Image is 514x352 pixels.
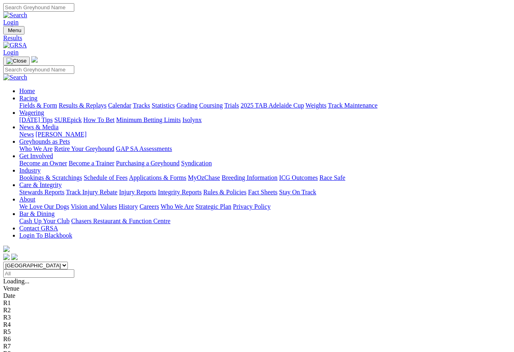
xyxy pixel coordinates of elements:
a: Become a Trainer [69,160,114,167]
a: 2025 TAB Adelaide Cup [241,102,304,109]
a: Industry [19,167,41,174]
a: Minimum Betting Limits [116,116,181,123]
a: Isolynx [182,116,202,123]
a: Applications & Forms [129,174,186,181]
a: Calendar [108,102,131,109]
a: Purchasing a Greyhound [116,160,179,167]
a: Results [3,35,511,42]
a: Track Maintenance [328,102,377,109]
a: Fields & Form [19,102,57,109]
a: Statistics [152,102,175,109]
div: Wagering [19,116,511,124]
a: Strategic Plan [196,203,231,210]
a: Rules & Policies [203,189,247,195]
a: Stay On Track [279,189,316,195]
div: R5 [3,328,511,336]
a: Become an Owner [19,160,67,167]
a: Coursing [199,102,223,109]
input: Select date [3,269,74,278]
div: R6 [3,336,511,343]
a: Greyhounds as Pets [19,138,70,145]
span: Menu [8,27,21,33]
a: Care & Integrity [19,181,62,188]
a: Get Involved [19,153,53,159]
a: ICG Outcomes [279,174,318,181]
button: Toggle navigation [3,57,30,65]
div: About [19,203,511,210]
a: Track Injury Rebate [66,189,117,195]
div: R2 [3,307,511,314]
a: Who We Are [19,145,53,152]
a: Wagering [19,109,44,116]
a: Integrity Reports [158,189,202,195]
a: MyOzChase [188,174,220,181]
a: Syndication [181,160,212,167]
div: Racing [19,102,511,109]
a: Who We Are [161,203,194,210]
div: Date [3,292,511,299]
a: We Love Our Dogs [19,203,69,210]
a: [DATE] Tips [19,116,53,123]
div: Greyhounds as Pets [19,145,511,153]
a: Bar & Dining [19,210,55,217]
a: Tracks [133,102,150,109]
div: Get Involved [19,160,511,167]
a: How To Bet [84,116,115,123]
a: Bookings & Scratchings [19,174,82,181]
button: Toggle navigation [3,26,24,35]
a: [PERSON_NAME] [35,131,86,138]
a: Login [3,49,18,56]
a: About [19,196,35,203]
div: News & Media [19,131,511,138]
input: Search [3,3,74,12]
div: R3 [3,314,511,321]
a: Login [3,19,18,26]
div: R1 [3,299,511,307]
img: Search [3,12,27,19]
a: History [118,203,138,210]
a: Fact Sheets [248,189,277,195]
a: Contact GRSA [19,225,58,232]
div: Bar & Dining [19,218,511,225]
a: SUREpick [54,116,82,123]
a: GAP SA Assessments [116,145,172,152]
a: Schedule of Fees [84,174,127,181]
a: Injury Reports [119,189,156,195]
a: Racing [19,95,37,102]
a: Retire Your Greyhound [54,145,114,152]
a: Vision and Values [71,203,117,210]
img: Search [3,74,27,81]
img: facebook.svg [3,254,10,260]
a: Login To Blackbook [19,232,72,239]
img: GRSA [3,42,27,49]
div: Care & Integrity [19,189,511,196]
a: Results & Replays [59,102,106,109]
img: logo-grsa-white.png [31,56,38,63]
a: Race Safe [319,174,345,181]
a: Trials [224,102,239,109]
div: R7 [3,343,511,350]
img: logo-grsa-white.png [3,246,10,252]
div: R4 [3,321,511,328]
a: Careers [139,203,159,210]
span: Loading... [3,278,29,285]
a: Stewards Reports [19,189,64,195]
img: twitter.svg [11,254,18,260]
a: News [19,131,34,138]
a: Grading [177,102,198,109]
a: Weights [306,102,326,109]
a: Chasers Restaurant & Function Centre [71,218,170,224]
a: Home [19,87,35,94]
div: Venue [3,285,511,292]
img: Close [6,58,27,64]
a: Cash Up Your Club [19,218,69,224]
a: News & Media [19,124,59,130]
input: Search [3,65,74,74]
a: Breeding Information [222,174,277,181]
a: Privacy Policy [233,203,271,210]
div: Industry [19,174,511,181]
